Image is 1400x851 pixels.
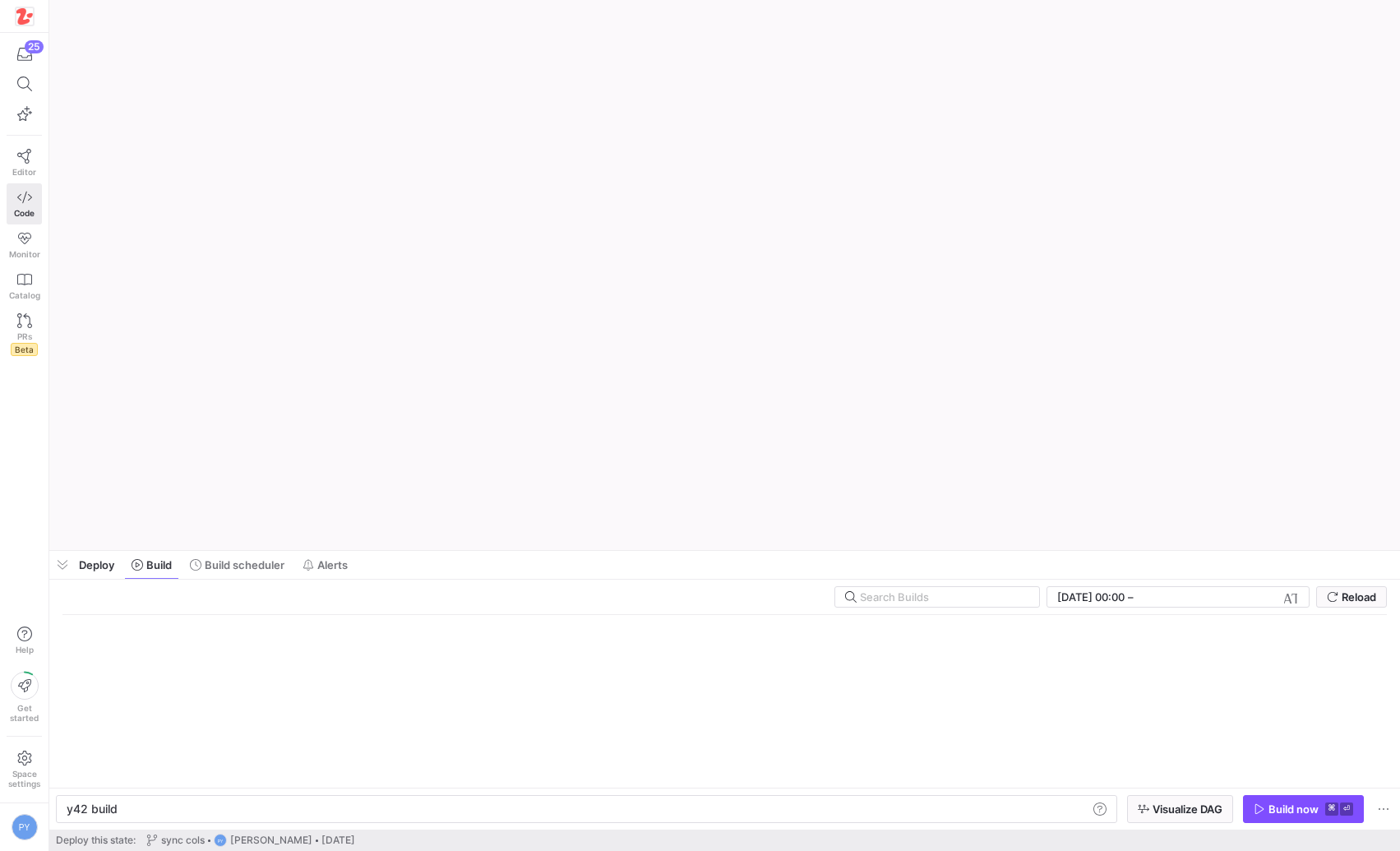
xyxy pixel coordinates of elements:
span: Get started [10,703,39,723]
kbd: ⌘ [1325,802,1338,816]
span: y42 build [67,802,118,816]
span: Reload [1342,590,1376,604]
button: Build scheduler [183,551,292,579]
span: Help [14,645,35,654]
img: logo.gif [713,692,737,717]
button: Getstarted [7,665,42,729]
div: Build now [1268,802,1319,816]
span: Build [146,558,172,571]
span: PRs [17,331,32,341]
input: Search Builds [860,590,1026,604]
input: Start datetime [1057,590,1125,604]
button: Visualize DAG [1127,795,1233,823]
span: – [1128,590,1134,604]
span: Monitor [9,249,40,259]
img: https://storage.googleapis.com/y42-prod-data-exchange/images/h4OkG5kwhGXbZ2sFpobXAPbjBGJTZTGe3yEd... [16,8,33,25]
a: Spacesettings [7,743,42,796]
span: Visualize DAG [1153,802,1222,816]
span: sync cols [161,835,205,846]
button: Build [124,551,179,579]
span: Editor [12,167,36,177]
button: 25 [7,39,42,69]
div: PY [12,814,38,840]
span: Alerts [317,558,348,571]
span: Space settings [8,769,40,789]
input: End datetime [1137,590,1245,604]
span: Build scheduler [205,558,284,571]
span: Code [14,208,35,218]
button: Build now⌘⏎ [1243,795,1364,823]
span: Beta [11,343,38,356]
button: Alerts [295,551,355,579]
a: https://storage.googleapis.com/y42-prod-data-exchange/images/h4OkG5kwhGXbZ2sFpobXAPbjBGJTZTGe3yEd... [7,2,42,30]
button: Reload [1316,586,1387,608]
kbd: ⏎ [1340,802,1353,816]
span: [PERSON_NAME] [230,835,312,846]
button: sync colsPY[PERSON_NAME][DATE] [142,830,359,851]
span: [DATE] [321,835,355,846]
div: 25 [25,40,44,53]
a: Monitor [7,224,42,266]
span: Deploy [79,558,114,571]
button: Help [7,619,42,662]
a: PRsBeta [7,307,42,363]
span: Catalog [9,290,40,300]
a: Code [7,183,42,224]
img: logo.gif [713,263,737,288]
a: Catalog [7,266,42,307]
button: PY [7,810,42,844]
div: PY [214,834,227,847]
a: Editor [7,142,42,183]
span: Deploy this state: [56,835,136,846]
